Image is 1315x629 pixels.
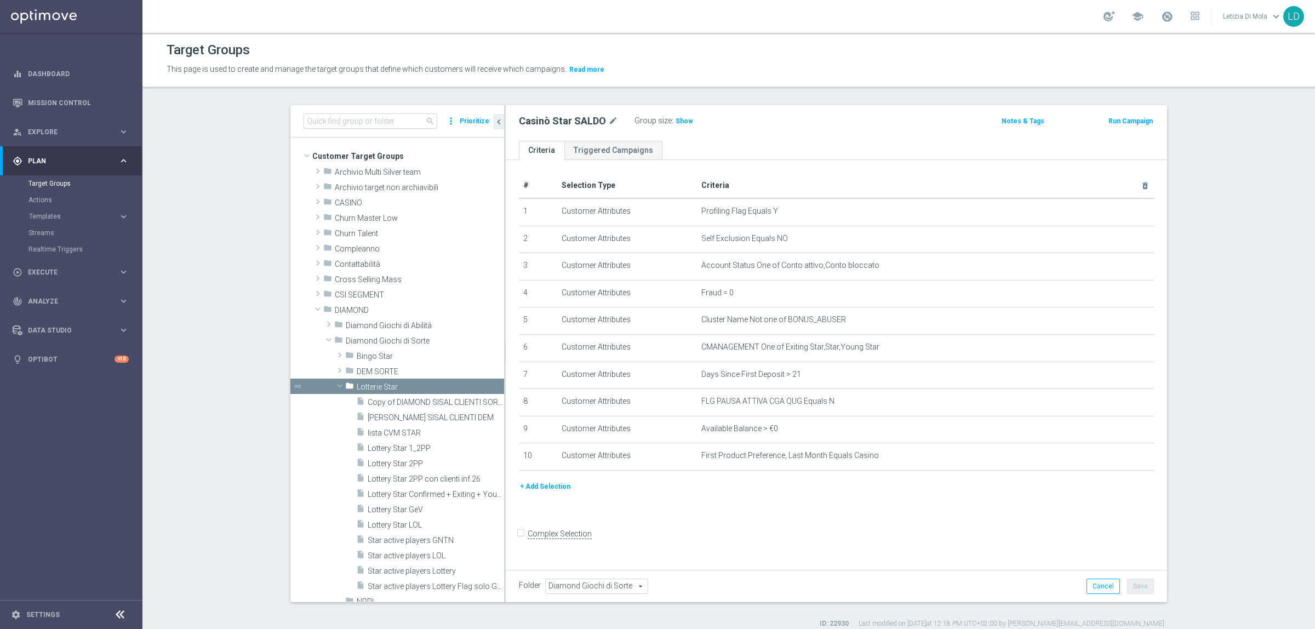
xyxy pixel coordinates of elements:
span: Archivio target non archiavibili [335,183,504,192]
i: settings [11,610,21,620]
button: Templates keyboard_arrow_right [28,212,129,221]
span: Explore [28,129,118,135]
a: Realtime Triggers [28,245,114,254]
div: Data Studio [13,325,118,335]
i: insert_drive_file [356,473,365,486]
div: Dashboard [13,59,129,88]
i: folder [323,197,332,210]
span: CASINO [335,198,504,208]
i: folder [323,182,332,195]
span: Contattabilit&#xE0; [335,260,504,269]
i: folder [345,381,354,394]
i: folder [345,596,354,609]
span: keyboard_arrow_down [1270,10,1282,22]
span: Available Balance > €0 [701,424,778,433]
td: 7 [519,362,557,389]
td: Customer Attributes [557,416,697,443]
i: insert_drive_file [356,397,365,409]
td: 1 [519,198,557,226]
span: Data Studio [28,327,118,334]
i: folder [345,366,354,379]
a: Target Groups [28,179,114,188]
input: Quick find group or folder [304,113,437,129]
span: Account Status One of Conto attivo,Conto bloccato [701,261,879,270]
i: insert_drive_file [356,504,365,517]
button: Prioritize [458,114,491,129]
i: keyboard_arrow_right [118,156,129,166]
i: keyboard_arrow_right [118,267,129,277]
span: Star active players Lottery Flag solo GNTN [368,582,504,591]
span: Star active players LOL [368,551,504,561]
button: gps_fixed Plan keyboard_arrow_right [12,157,129,165]
i: folder [323,228,332,241]
span: search [426,117,434,125]
i: insert_drive_file [356,535,365,547]
div: Target Groups [28,175,141,192]
div: Templates [28,208,141,225]
button: + Add Selection [519,481,571,493]
span: Lotterie Star [357,382,504,392]
div: Mission Control [13,88,129,117]
span: Profiling Flag Equals Y [701,207,778,216]
span: Diamond Giochi di Abilit&#xE0; [346,321,504,330]
span: Cluster Name Not one of BONUS_ABUSER [701,315,846,324]
i: folder [323,213,332,225]
a: Actions [28,196,114,204]
button: Data Studio keyboard_arrow_right [12,326,129,335]
button: track_changes Analyze keyboard_arrow_right [12,297,129,306]
td: 5 [519,307,557,335]
span: Star active players GNTN [368,536,504,545]
i: folder [323,289,332,302]
i: gps_fixed [13,156,22,166]
span: Star active players Lottery [368,567,504,576]
td: Customer Attributes [557,198,697,226]
div: Templates [29,213,118,220]
label: Complex Selection [528,529,592,539]
span: Lottery Star 2PP con clienti inf.26 [368,474,504,484]
div: Mission Control [12,99,129,107]
i: insert_drive_file [356,550,365,563]
h1: Target Groups [167,42,250,58]
span: Lottery Star 2PP [368,459,504,468]
i: keyboard_arrow_right [118,325,129,335]
label: ID: 22930 [820,619,849,628]
div: lightbulb Optibot +10 [12,355,129,364]
button: Notes & Tags [1000,115,1045,127]
a: Optibot [28,345,115,374]
span: DIAMOND LOTTERIE SISAL CLIENTI DEM [368,413,504,422]
i: insert_drive_file [356,565,365,578]
i: chevron_left [494,117,504,127]
button: Cancel [1087,579,1120,594]
i: folder [345,351,354,363]
div: Explore [13,127,118,137]
span: Cross Selling Mass [335,275,504,284]
span: Lottery Star 1_2PP [368,444,504,453]
td: 4 [519,280,557,307]
div: Analyze [13,296,118,306]
a: Streams [28,228,114,237]
td: Customer Attributes [557,253,697,281]
div: Optibot [13,345,129,374]
i: mode_edit [608,115,618,128]
i: folder [334,335,343,348]
span: school [1131,10,1144,22]
span: Customer Target Groups [312,148,504,164]
span: lista CVM STAR [368,428,504,438]
span: Copy of DIAMOND SISAL CLIENTI SORTE DEM INFORMATIVA [368,398,504,407]
span: Plan [28,158,118,164]
span: First Product Preference, Last Month Equals Casino [701,451,879,460]
button: person_search Explore keyboard_arrow_right [12,128,129,136]
div: Realtime Triggers [28,241,141,258]
div: Plan [13,156,118,166]
button: equalizer Dashboard [12,70,129,78]
span: Compleanno [335,244,504,254]
i: person_search [13,127,22,137]
td: Customer Attributes [557,389,697,416]
button: play_circle_outline Execute keyboard_arrow_right [12,268,129,277]
a: Triggered Campaigns [564,141,662,160]
i: more_vert [445,113,456,129]
span: Show [676,117,693,125]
